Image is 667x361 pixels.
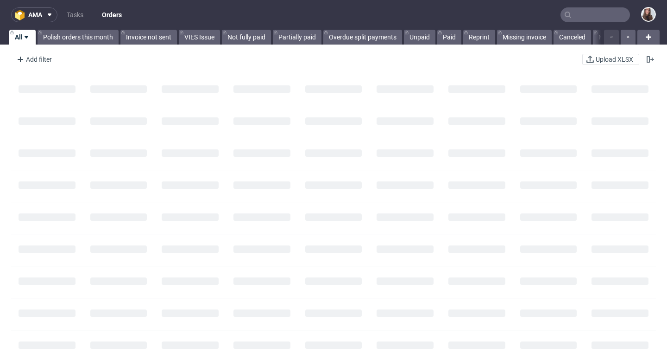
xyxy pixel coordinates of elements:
span: Upload XLSX [594,56,635,63]
a: Invoice not sent [120,30,177,45]
a: Not PL [593,30,624,45]
a: Not fully paid [222,30,271,45]
a: Missing invoice [497,30,552,45]
a: Canceled [554,30,591,45]
a: Overdue split payments [323,30,402,45]
a: Reprint [463,30,495,45]
div: Add filter [13,52,54,67]
a: Tasks [61,7,89,22]
button: Upload XLSX [582,54,639,65]
a: Orders [96,7,127,22]
button: ama [11,7,57,22]
a: Polish orders this month [38,30,119,45]
img: logo [15,10,28,20]
a: VIES Issue [179,30,220,45]
a: Unpaid [404,30,435,45]
img: Sandra Beśka [642,8,655,21]
a: All [9,30,36,45]
a: Partially paid [273,30,321,45]
a: Paid [437,30,461,45]
span: ama [28,12,42,18]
